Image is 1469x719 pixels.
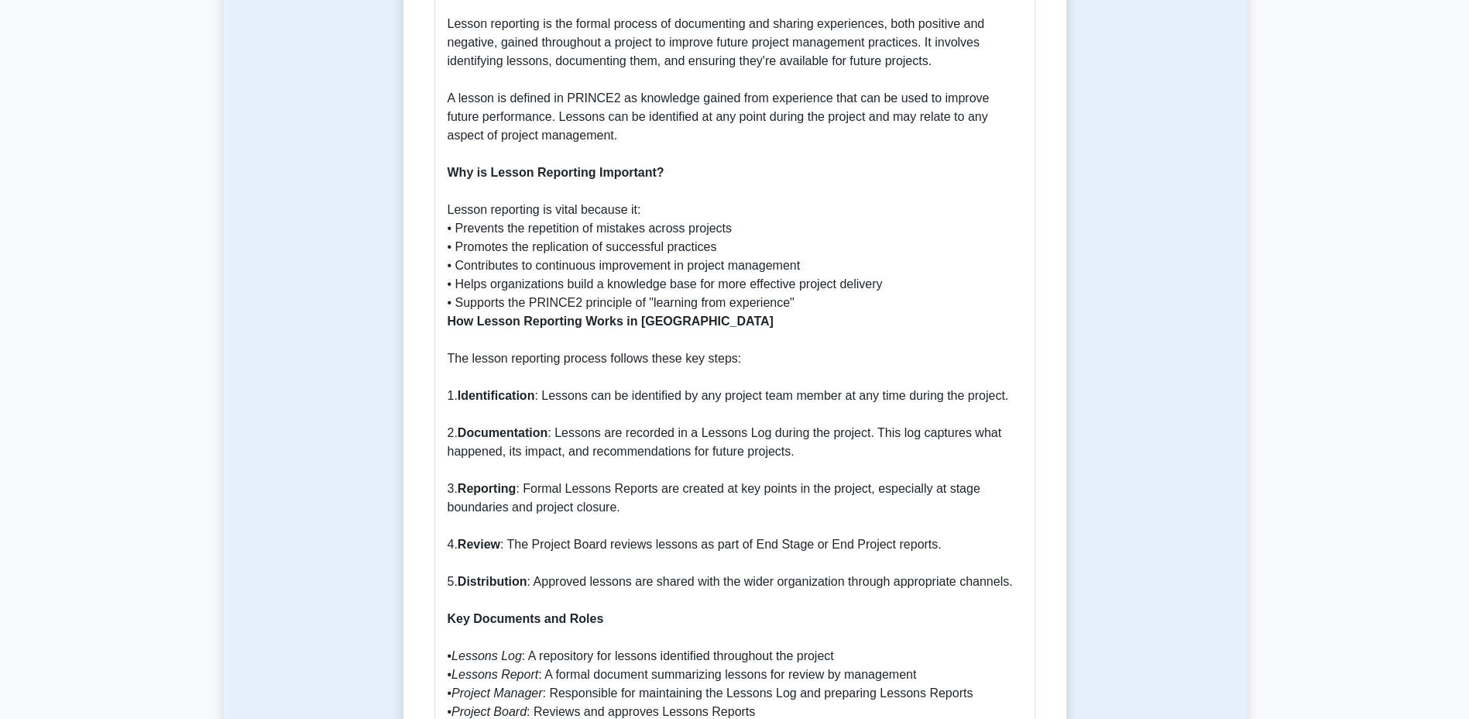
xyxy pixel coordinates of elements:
[458,389,535,402] b: Identification
[451,668,538,681] i: Lessons Report
[448,315,774,328] b: How Lesson Reporting Works in [GEOGRAPHIC_DATA]
[448,612,604,625] b: Key Documents and Roles
[451,649,522,662] i: Lessons Log
[458,482,517,495] b: Reporting
[451,705,527,718] i: Project Board
[451,686,542,700] i: Project Manager
[448,166,664,179] b: Why is Lesson Reporting Important?
[458,426,547,439] b: Documentation
[458,538,500,551] b: Review
[458,575,527,588] b: Distribution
